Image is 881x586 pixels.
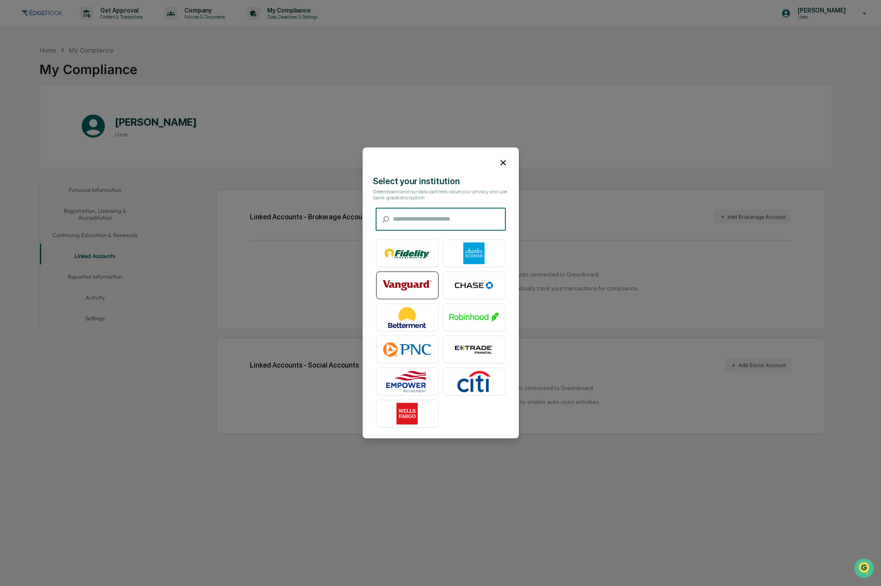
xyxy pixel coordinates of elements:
[17,126,55,134] span: Data Lookup
[61,146,105,153] a: Powered byPylon
[449,307,499,329] img: Robinhood
[5,106,59,121] a: 🖐️Preclearance
[373,176,508,187] div: Select your institution
[29,66,142,75] div: Start new chat
[449,243,499,264] img: Charles Schwab
[59,106,111,121] a: 🗄️Attestations
[383,371,432,393] img: Empower Retirement
[147,69,158,79] button: Start new chat
[29,75,110,82] div: We're available if you need us!
[9,127,16,133] div: 🔎
[63,110,70,117] div: 🗄️
[9,18,158,32] p: How can we help?
[86,147,105,153] span: Pylon
[383,403,432,425] img: Wells Fargo
[383,243,432,264] img: Fidelity Investments
[17,109,56,118] span: Preclearance
[449,371,499,393] img: Citibank
[373,189,508,201] div: Greenboard and our data partners value your privacy and use bank-grade encryption
[383,307,432,329] img: Betterment
[9,66,24,82] img: 1746055101610-c473b297-6a78-478c-a979-82029cc54cd1
[449,275,499,296] img: Chase
[72,109,108,118] span: Attestations
[9,110,16,117] div: 🖐️
[5,122,58,138] a: 🔎Data Lookup
[449,339,499,361] img: E*TRADE
[853,557,877,581] iframe: Open customer support
[383,339,432,361] img: PNC
[383,275,432,296] img: Vanguard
